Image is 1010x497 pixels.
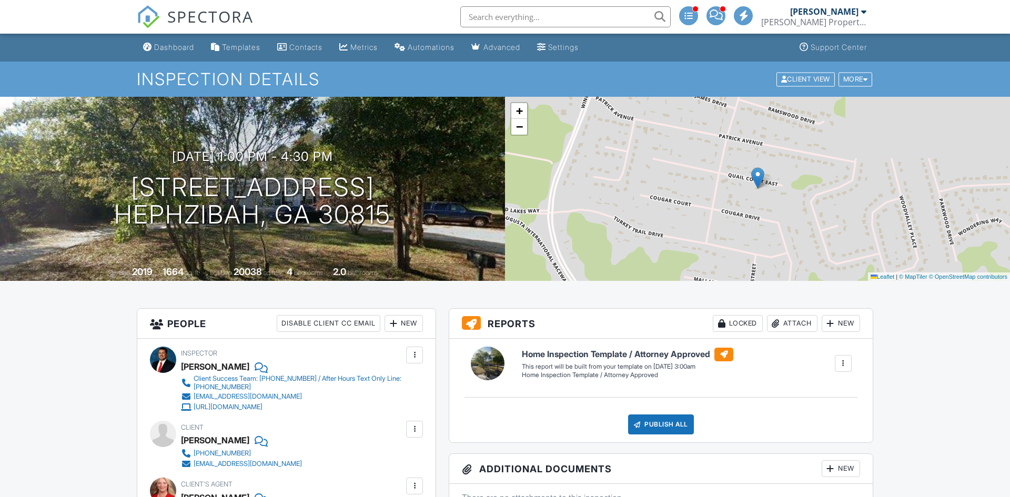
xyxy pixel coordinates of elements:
div: Webb Property Inspection [761,17,866,27]
div: Settings [548,43,579,52]
a: Zoom out [511,119,527,135]
div: Contacts [289,43,322,52]
span: Lot Size [210,269,232,277]
a: Metrics [335,38,382,57]
div: Advanced [483,43,520,52]
span: sq. ft. [185,269,200,277]
div: This report will be built from your template on [DATE] 3:00am [522,362,733,371]
h3: Reports [449,309,873,339]
h3: [DATE] 1:00 pm - 4:30 pm [172,149,333,164]
div: [URL][DOMAIN_NAME] [194,403,262,411]
a: [URL][DOMAIN_NAME] [181,402,403,412]
a: [EMAIL_ADDRESS][DOMAIN_NAME] [181,459,302,469]
a: Client View [775,75,837,83]
div: 4 [287,266,292,277]
a: Support Center [795,38,871,57]
div: More [839,72,873,86]
div: [EMAIL_ADDRESS][DOMAIN_NAME] [194,460,302,468]
div: [PHONE_NUMBER] [194,449,251,458]
h3: Additional Documents [449,454,873,484]
span: − [516,120,523,133]
div: [EMAIL_ADDRESS][DOMAIN_NAME] [194,392,302,401]
a: Automations (Advanced) [390,38,459,57]
div: [PERSON_NAME] [181,359,249,374]
h1: Inspection Details [137,70,873,88]
div: Templates [222,43,260,52]
a: SPECTORA [137,14,254,36]
a: Settings [533,38,583,57]
a: Client Success Team: [PHONE_NUMBER] / After Hours Text Only Line: [PHONE_NUMBER] [181,374,403,391]
div: Dashboard [154,43,194,52]
div: Home Inspection Template / Attorney Approved [522,371,733,380]
span: SPECTORA [167,5,254,27]
div: Support Center [811,43,867,52]
span: | [896,273,897,280]
div: 1664 [163,266,184,277]
span: + [516,104,523,117]
span: bedrooms [294,269,323,277]
div: 2.0 [333,266,346,277]
div: Automations [408,43,454,52]
div: Metrics [350,43,378,52]
a: © OpenStreetMap contributors [929,273,1007,280]
div: Client View [776,72,835,86]
div: Client Success Team: [PHONE_NUMBER] / After Hours Text Only Line: [PHONE_NUMBER] [194,374,403,391]
div: New [822,460,860,477]
a: [PHONE_NUMBER] [181,448,302,459]
img: Marker [751,167,764,189]
img: The Best Home Inspection Software - Spectora [137,5,160,28]
div: New [385,315,423,332]
div: Publish All [628,414,694,434]
div: Disable Client CC Email [277,315,380,332]
h3: People [137,309,436,339]
div: Locked [713,315,763,332]
input: Search everything... [460,6,671,27]
a: Zoom in [511,103,527,119]
div: Attach [767,315,817,332]
span: sq.ft. [264,269,277,277]
span: Inspector [181,349,217,357]
a: Dashboard [139,38,198,57]
span: bathrooms [348,269,378,277]
h1: [STREET_ADDRESS] Hephzibah, GA 30815 [114,174,391,229]
div: [PERSON_NAME] [181,432,249,448]
div: 2019 [132,266,153,277]
div: New [822,315,860,332]
span: Client [181,423,204,431]
div: 20038 [234,266,262,277]
span: Client's Agent [181,480,233,488]
a: Templates [207,38,265,57]
div: [PERSON_NAME] [790,6,858,17]
a: Leaflet [871,273,894,280]
span: Built [119,269,130,277]
a: [EMAIL_ADDRESS][DOMAIN_NAME] [181,391,403,402]
a: Advanced [467,38,524,57]
a: Contacts [273,38,327,57]
a: © MapTiler [899,273,927,280]
h6: Home Inspection Template / Attorney Approved [522,348,733,361]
